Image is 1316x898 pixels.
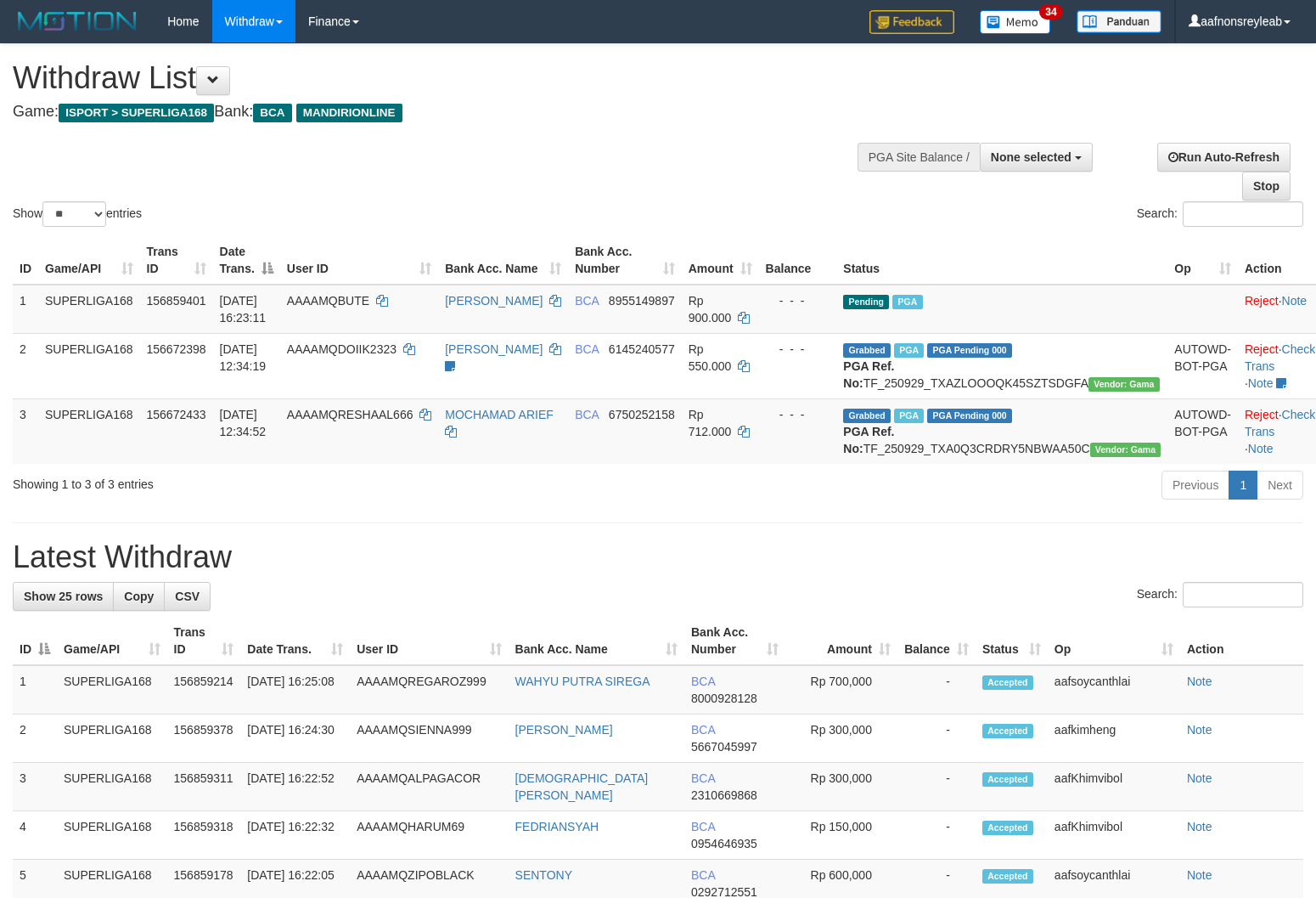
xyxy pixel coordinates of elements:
td: Rp 300,000 [785,763,897,811]
span: Marked by aafsoycanthlai [894,409,924,423]
select: Showentries [42,201,106,227]
a: Note [1187,771,1212,785]
th: Bank Acc. Name: activate to sort column ascending [438,236,568,285]
a: Note [1187,820,1212,833]
a: WAHYU PUTRA SIREGA [515,675,650,688]
span: BCA [575,294,599,308]
div: - - - [766,406,830,423]
input: Search: [1183,201,1303,227]
img: Feedback.jpg [869,10,954,34]
td: AAAAMQSIENNA999 [350,714,508,763]
td: aafKhimvibol [1048,811,1180,860]
img: panduan.png [1077,10,1161,33]
a: Note [1282,294,1308,308]
td: 4 [13,811,57,860]
span: Marked by aafsoycanthlai [892,295,922,309]
span: Copy 5667045997 to clipboard [691,740,757,754]
h4: Game: Bank: [13,104,860,121]
td: TF_250929_TXAZLOOOQK45SZTSDGFA [836,333,1167,398]
span: Show 25 rows [24,590,103,603]
td: [DATE] 16:22:32 [240,811,350,860]
a: Next [1257,471,1303,500]
td: [DATE] 16:22:52 [240,763,350,811]
a: Note [1248,442,1274,455]
a: Check Trans [1245,342,1315,373]
th: User ID: activate to sort column ascending [280,236,438,285]
th: Status: activate to sort column ascending [976,617,1048,665]
td: 2 [13,333,38,398]
td: SUPERLIGA168 [57,665,167,714]
a: [DEMOGRAPHIC_DATA][PERSON_NAME] [515,771,649,802]
span: None selected [991,150,1071,164]
th: Trans ID: activate to sort column ascending [167,617,241,665]
input: Search: [1183,582,1303,607]
td: AAAAMQHARUM69 [350,811,508,860]
span: Marked by aafsoycanthlai [894,343,924,358]
td: - [897,714,976,763]
th: Date Trans.: activate to sort column ascending [240,617,350,665]
span: CSV [175,590,200,603]
h1: Latest Withdraw [13,540,1303,574]
a: Reject [1245,342,1279,356]
th: Op: activate to sort column ascending [1167,236,1238,285]
span: Copy 6750252158 to clipboard [609,408,675,421]
td: aafsoycanthlai [1048,665,1180,714]
span: 34 [1039,4,1062,20]
label: Search: [1137,201,1303,227]
th: User ID: activate to sort column ascending [350,617,508,665]
span: Accepted [982,821,1033,835]
td: TF_250929_TXA0Q3CRDRY5NBWAA50C [836,398,1167,464]
td: 156859214 [167,665,241,714]
img: MOTION_logo.png [13,8,142,34]
button: None selected [980,143,1093,172]
span: [DATE] 12:34:19 [220,342,267,373]
td: AAAAMQALPAGACOR [350,763,508,811]
td: Rp 300,000 [785,714,897,763]
td: AUTOWD-BOT-PGA [1167,333,1238,398]
a: Show 25 rows [13,582,114,611]
span: AAAAMQBUTE [287,294,369,308]
label: Search: [1137,582,1303,607]
span: PGA Pending [927,409,1012,423]
span: BCA [253,104,291,122]
span: BCA [575,342,599,356]
span: Copy 8000928128 to clipboard [691,692,757,705]
span: Accepted [982,772,1033,787]
th: Balance: activate to sort column ascending [897,617,976,665]
th: Trans ID: activate to sort column ascending [140,236,213,285]
span: Vendor URL: https://trx31.1velocity.biz [1088,377,1160,392]
b: PGA Ref. No: [843,359,894,390]
div: PGA Site Balance / [858,143,980,172]
th: ID [13,236,38,285]
td: SUPERLIGA168 [57,811,167,860]
span: BCA [691,820,715,833]
span: 156672398 [147,342,206,356]
a: Copy [113,582,165,611]
th: Amount: activate to sort column ascending [682,236,759,285]
span: BCA [691,771,715,785]
td: SUPERLIGA168 [57,714,167,763]
th: Status [836,236,1167,285]
th: Balance [759,236,837,285]
th: Date Trans.: activate to sort column descending [213,236,280,285]
span: Copy [124,590,154,603]
h1: Withdraw List [13,61,860,95]
span: AAAAMQDOIIK2323 [287,342,396,356]
span: PGA Pending [927,343,1012,358]
th: Action [1180,617,1303,665]
a: 1 [1229,471,1257,500]
span: Accepted [982,675,1033,690]
div: - - - [766,292,830,309]
span: Accepted [982,869,1033,884]
span: ISPORT > SUPERLIGA168 [59,104,214,122]
td: 1 [13,665,57,714]
td: Rp 700,000 [785,665,897,714]
span: [DATE] 16:23:11 [220,294,267,325]
td: SUPERLIGA168 [57,763,167,811]
label: Show entries [13,201,142,227]
span: BCA [691,675,715,688]
a: Note [1187,868,1212,882]
span: Pending [843,295,889,309]
img: Button%20Memo.svg [980,10,1051,34]
b: PGA Ref. No: [843,425,894,455]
